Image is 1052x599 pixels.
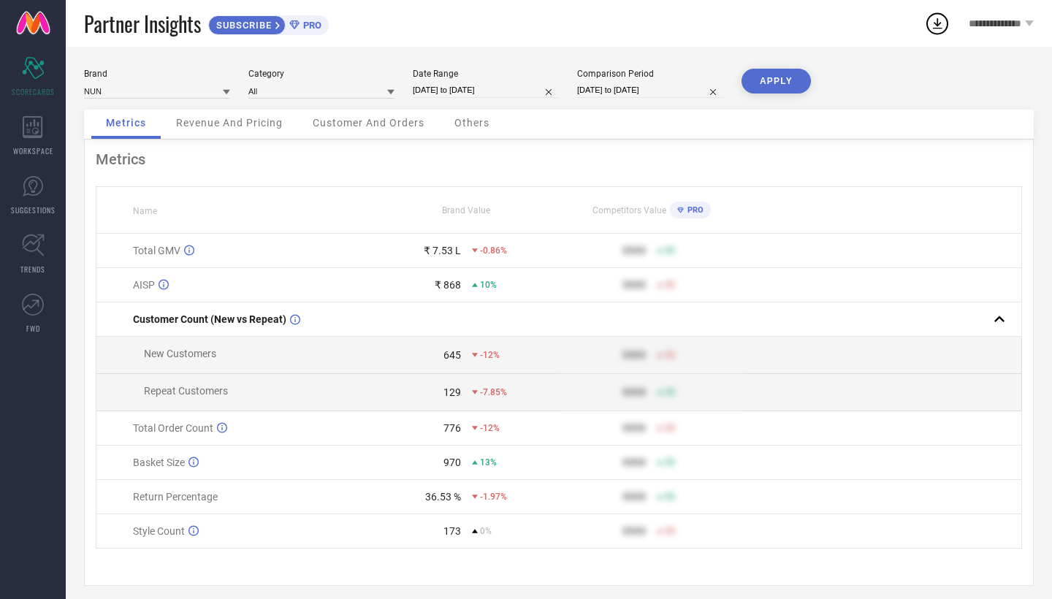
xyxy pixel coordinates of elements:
span: Competitors Value [592,205,666,215]
span: SUGGESTIONS [11,205,56,215]
span: Metrics [106,117,146,129]
span: Total GMV [133,245,180,256]
div: 9999 [622,279,646,291]
div: 645 [443,349,461,361]
span: -12% [480,350,500,360]
span: WORKSPACE [13,145,53,156]
span: Brand Value [442,205,490,215]
span: -1.97% [480,492,507,502]
span: 50 [665,457,675,468]
div: 776 [443,422,461,434]
span: FWD [26,323,40,334]
div: 9999 [622,422,646,434]
span: Revenue And Pricing [176,117,283,129]
div: 173 [443,525,461,537]
span: 50 [665,423,675,433]
div: Comparison Period [577,69,723,79]
div: Brand [84,69,230,79]
span: Repeat Customers [144,385,228,397]
div: 9999 [622,525,646,537]
div: 36.53 % [425,491,461,503]
span: -0.86% [480,245,507,256]
span: Customer And Orders [313,117,424,129]
span: -7.85% [480,387,507,397]
span: Name [133,206,157,216]
div: 129 [443,386,461,398]
div: 9999 [622,245,646,256]
div: 970 [443,457,461,468]
div: ₹ 868 [435,279,461,291]
span: 50 [665,387,675,397]
span: 10% [480,280,497,290]
span: 50 [665,280,675,290]
div: Open download list [924,10,950,37]
div: 9999 [622,386,646,398]
div: Metrics [96,150,1022,168]
span: Style Count [133,525,185,537]
span: SUBSCRIBE [209,20,275,31]
div: Date Range [413,69,559,79]
span: New Customers [144,348,216,359]
span: Total Order Count [133,422,213,434]
span: Return Percentage [133,491,218,503]
input: Select date range [413,83,559,98]
span: Customer Count (New vs Repeat) [133,313,286,325]
span: AISP [133,279,155,291]
span: Basket Size [133,457,185,468]
input: Select comparison period [577,83,723,98]
span: PRO [684,205,704,215]
div: 9999 [622,491,646,503]
span: 50 [665,245,675,256]
span: 13% [480,457,497,468]
span: Partner Insights [84,9,201,39]
button: APPLY [742,69,811,94]
span: 50 [665,350,675,360]
div: 9999 [622,457,646,468]
a: SUBSCRIBEPRO [208,12,329,35]
span: Others [454,117,489,129]
span: TRENDS [20,264,45,275]
span: 50 [665,492,675,502]
span: -12% [480,423,500,433]
span: 50 [665,526,675,536]
div: ₹ 7.53 L [424,245,461,256]
div: 9999 [622,349,646,361]
span: SCORECARDS [12,86,55,97]
span: 0% [480,526,492,536]
span: PRO [300,20,321,31]
div: Category [248,69,394,79]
